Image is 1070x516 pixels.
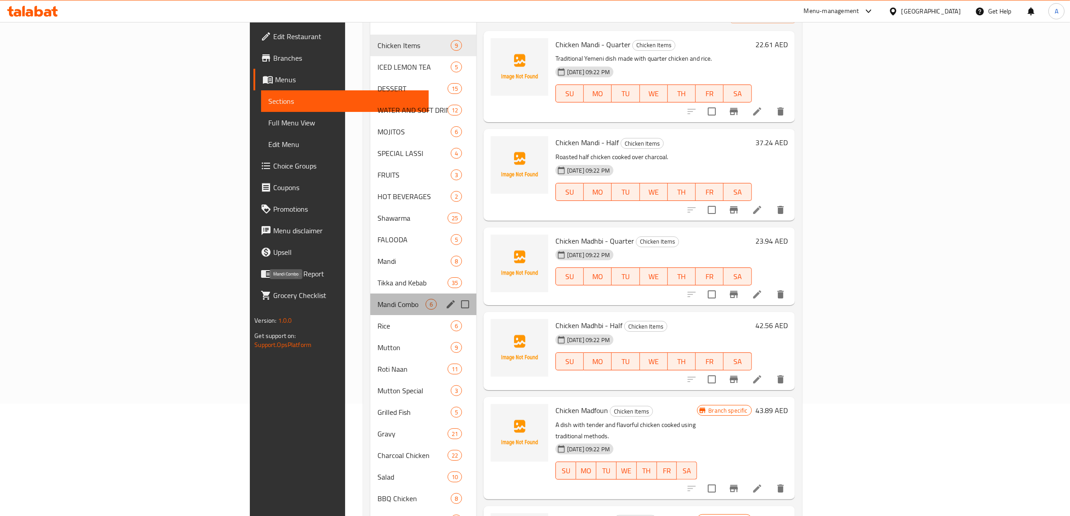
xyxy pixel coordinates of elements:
[702,285,721,304] span: Select to update
[377,493,451,504] span: BBQ Chicken
[254,339,311,351] a: Support.OpsPlatform
[696,85,724,102] button: FR
[770,284,791,305] button: delete
[370,35,476,56] div: Chicken Items9
[770,199,791,221] button: delete
[253,47,429,69] a: Branches
[377,105,448,116] div: WATER AND SOFT DRINK
[671,270,692,283] span: TH
[617,462,637,480] button: WE
[377,148,451,159] span: SPECIAL LASSI
[370,488,476,509] div: BBQ Chicken8
[451,407,462,418] div: items
[615,270,636,283] span: TU
[696,352,724,370] button: FR
[451,192,462,201] span: 2
[644,186,664,199] span: WE
[671,355,692,368] span: TH
[268,117,422,128] span: Full Menu View
[448,451,462,460] span: 22
[705,406,751,415] span: Branch specific
[377,364,448,374] span: Roti Naan
[564,336,613,344] span: [DATE] 09:22 PM
[770,369,791,390] button: delete
[261,90,429,112] a: Sections
[377,234,451,245] span: FALOODA
[491,404,548,462] img: Chicken Madfoun
[723,284,745,305] button: Branch-specific-item
[377,256,451,267] div: Mandi
[254,315,276,326] span: Version:
[370,337,476,358] div: Mutton9
[555,352,584,370] button: SU
[370,207,476,229] div: Shawarma25
[559,186,580,199] span: SU
[451,385,462,396] div: items
[555,38,630,51] span: Chicken Mandi - Quarter
[377,83,448,94] span: DESSERT
[451,169,462,180] div: items
[370,142,476,164] div: SPECIAL LASSI4
[633,40,675,50] span: Chicken Items
[612,267,639,285] button: TU
[370,250,476,272] div: Mandi8
[555,85,584,102] button: SU
[644,355,664,368] span: WE
[752,374,763,385] a: Edit menu item
[555,136,619,149] span: Chicken Mandi - Half
[273,225,422,236] span: Menu disclaimer
[448,450,462,461] div: items
[370,466,476,488] div: Salad10
[377,40,451,51] div: Chicken Items
[615,355,636,368] span: TU
[612,85,639,102] button: TU
[555,183,584,201] button: SU
[555,151,752,163] p: Roasted half chicken cooked over charcoal.
[426,300,436,309] span: 6
[448,365,462,374] span: 11
[564,445,613,454] span: [DATE] 09:22 PM
[448,106,462,115] span: 12
[370,423,476,445] div: Gravy21
[724,352,751,370] button: SA
[644,87,664,100] span: WE
[723,199,745,221] button: Branch-specific-item
[254,330,296,342] span: Get support on:
[1055,6,1058,16] span: A
[657,462,677,480] button: FR
[370,56,476,78] div: ICED LEMON TEA5
[555,53,752,64] p: Traditional Yemeni dish made with quarter chicken and rice.
[727,87,748,100] span: SA
[600,464,613,477] span: TU
[491,235,548,292] img: Chicken Madhbi - Quarter
[559,87,580,100] span: SU
[559,270,580,283] span: SU
[624,321,667,332] div: Chicken Items
[377,213,448,223] span: Shawarma
[621,138,663,149] span: Chicken Items
[451,126,462,137] div: items
[637,462,657,480] button: TH
[671,186,692,199] span: TH
[555,462,576,480] button: SU
[261,112,429,133] a: Full Menu View
[448,105,462,116] div: items
[752,106,763,117] a: Edit menu item
[699,87,720,100] span: FR
[491,38,548,96] img: Chicken Mandi - Quarter
[448,214,462,222] span: 25
[448,364,462,374] div: items
[644,270,664,283] span: WE
[451,128,462,136] span: 6
[275,74,422,85] span: Menus
[555,234,634,248] span: Chicken Madhbi - Quarter
[377,407,451,418] span: Grilled Fish
[377,428,448,439] span: Gravy
[370,272,476,294] div: Tikka and Kebab35
[668,183,696,201] button: TH
[253,241,429,263] a: Upsell
[770,101,791,122] button: delete
[253,26,429,47] a: Edit Restaurant
[370,294,476,315] div: Mandi Combo6edit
